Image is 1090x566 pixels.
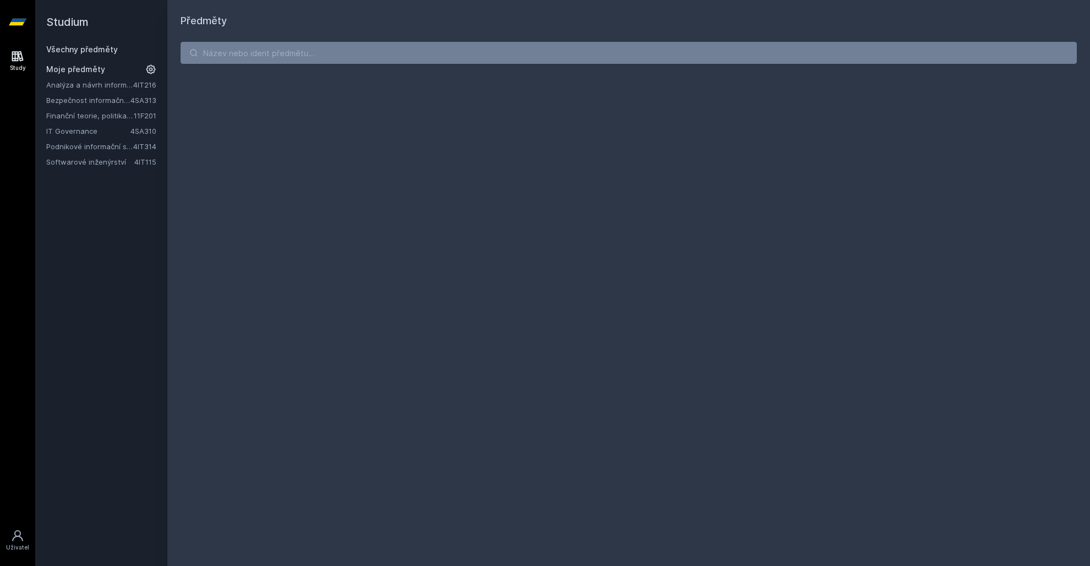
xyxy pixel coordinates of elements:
[46,156,134,167] a: Softwarové inženýrství
[181,42,1077,64] input: Název nebo ident předmětu…
[46,95,130,106] a: Bezpečnost informačních systémů
[133,142,156,151] a: 4IT314
[2,44,33,78] a: Study
[2,524,33,557] a: Uživatel
[134,111,156,120] a: 11F201
[134,157,156,166] a: 4IT115
[181,13,1077,29] h1: Předměty
[133,80,156,89] a: 4IT216
[10,64,26,72] div: Study
[130,96,156,105] a: 4SA313
[46,141,133,152] a: Podnikové informační systémy
[46,110,134,121] a: Finanční teorie, politika a instituce
[46,45,118,54] a: Všechny předměty
[130,127,156,135] a: 4SA310
[46,79,133,90] a: Analýza a návrh informačních systémů
[46,126,130,137] a: IT Governance
[46,64,105,75] span: Moje předměty
[6,543,29,552] div: Uživatel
